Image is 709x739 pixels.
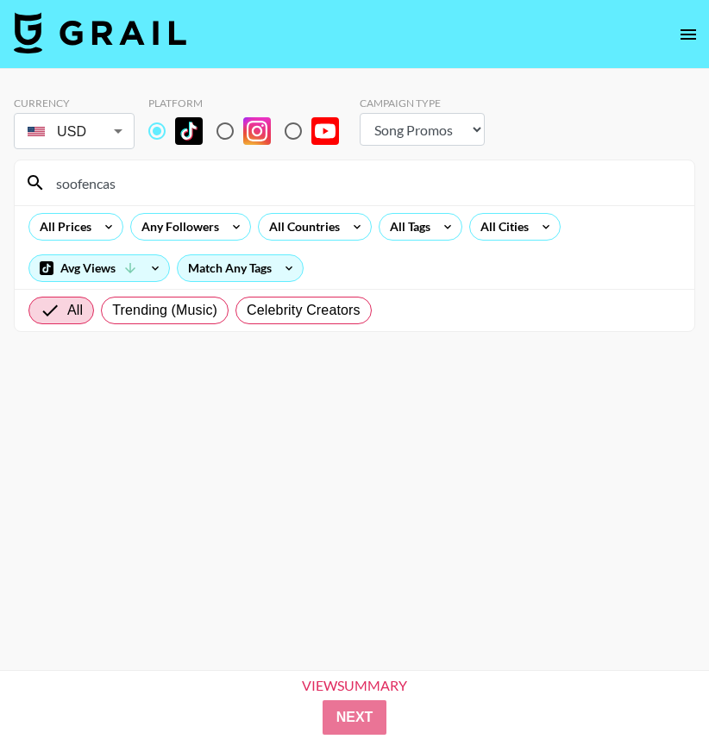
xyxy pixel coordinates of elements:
[112,300,217,321] span: Trending (Music)
[470,214,532,240] div: All Cities
[175,117,203,145] img: TikTok
[14,12,186,53] img: Grail Talent
[323,700,387,735] button: Next
[29,255,169,281] div: Avg Views
[380,214,434,240] div: All Tags
[360,97,485,110] div: Campaign Type
[178,255,303,281] div: Match Any Tags
[311,117,339,145] img: YouTube
[623,653,688,718] iframe: Drift Widget Chat Controller
[148,97,353,110] div: Platform
[131,214,223,240] div: Any Followers
[259,214,343,240] div: All Countries
[17,116,131,147] div: USD
[14,97,135,110] div: Currency
[287,678,422,693] div: View Summary
[67,300,83,321] span: All
[247,300,361,321] span: Celebrity Creators
[243,117,271,145] img: Instagram
[29,214,95,240] div: All Prices
[671,17,706,52] button: open drawer
[46,169,684,197] input: Search by User Name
